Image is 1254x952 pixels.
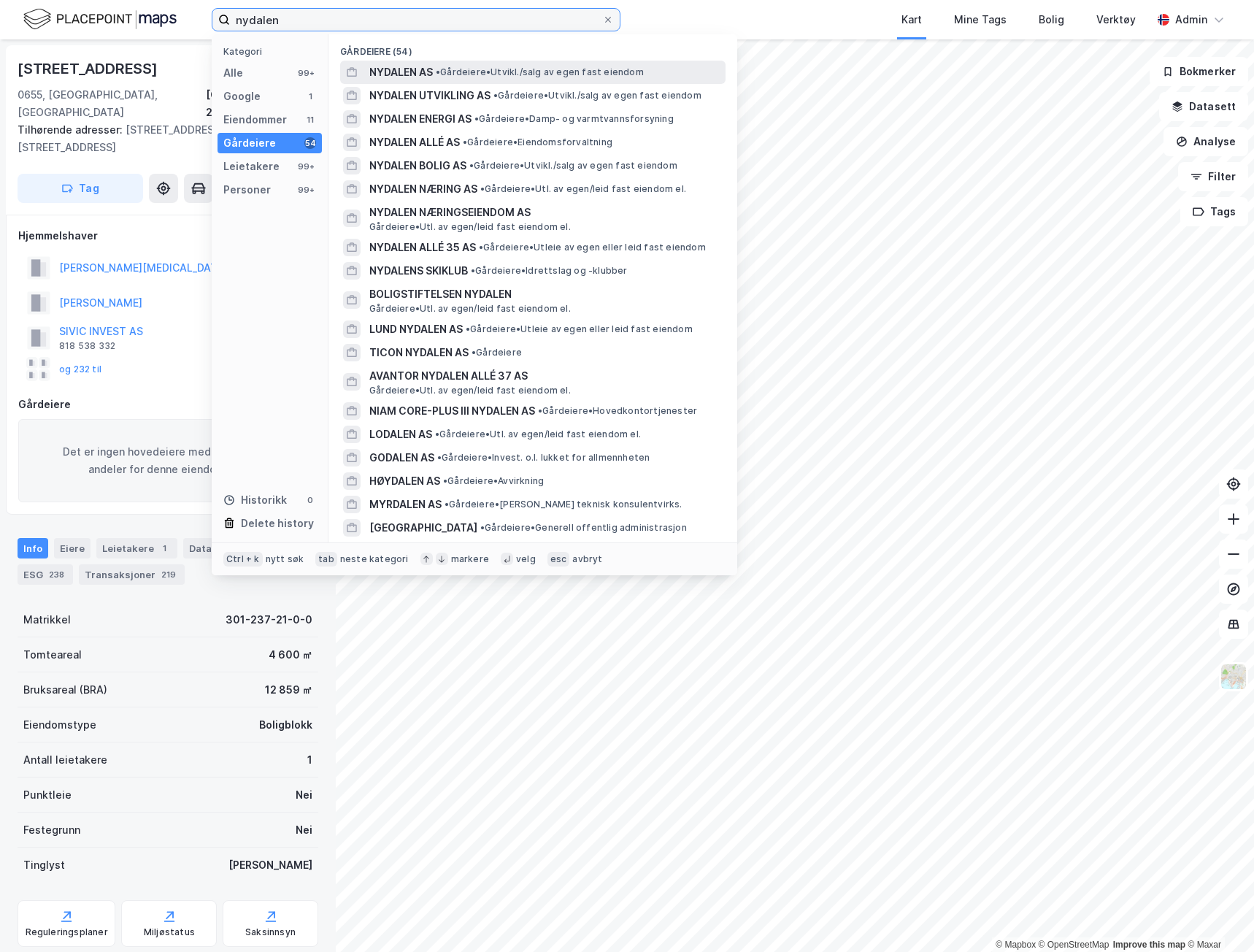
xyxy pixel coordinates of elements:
span: Tilhørende adresser: [18,123,126,136]
input: Søk på adresse, matrikkel, gårdeiere, leietakere eller personer [230,9,602,31]
span: Gårdeiere • Damp- og varmtvannsforsyning [474,113,674,125]
div: Nei [296,821,312,839]
span: NYDALEN ENERGI AS [369,110,472,128]
div: 301-237-21-0-0 [226,611,312,629]
a: OpenStreetMap [1039,940,1109,950]
div: Datasett [183,538,255,558]
span: BOLIGSTIFTELSEN NYDALEN [369,285,720,303]
div: Det er ingen hovedeiere med signifikante andeler for denne eiendommen [18,419,318,502]
div: 818 538 332 [59,340,115,352]
div: Delete history [241,515,314,532]
span: NIAM CORE-PLUS III NYDALEN AS [369,402,535,420]
div: Saksinnsyn [245,926,296,938]
span: • [445,499,449,510]
span: Gårdeiere • Utl. av egen/leid fast eiendom el. [435,429,641,440]
span: • [493,90,498,101]
img: Z [1220,663,1247,691]
div: Antall leietakere [23,751,107,769]
div: Leietakere [96,538,177,558]
span: TICON NYDALEN AS [369,344,469,361]
div: Festegrunn [23,821,80,839]
span: Gårdeiere • Utl. av egen/leid fast eiendom el. [369,385,571,396]
span: Gårdeiere • Utl. av egen/leid fast eiendom el. [480,183,686,195]
span: HØYDALEN AS [369,472,440,490]
span: NYDALEN AS [369,64,433,81]
div: tab [315,552,337,567]
div: Transaksjoner [79,564,185,585]
div: 4 600 ㎡ [269,646,312,664]
span: • [474,113,479,124]
div: 1 [304,91,316,102]
span: • [479,242,483,253]
span: Gårdeiere • Utvikl./salg av egen fast eiendom [436,66,644,78]
div: velg [516,553,536,565]
span: LODALEN AS [369,426,432,443]
div: Tinglyst [23,856,65,874]
div: Personer [223,181,271,199]
button: Tags [1180,197,1248,226]
span: NYDALEN UTVIKLING AS [369,87,491,104]
a: Improve this map [1113,940,1185,950]
span: • [469,160,474,171]
div: Kategori [223,46,322,57]
button: Tag [18,174,143,203]
span: NYDALEN NÆRINGSEIENDOM AS [369,204,720,221]
div: Verktøy [1096,11,1136,28]
span: [GEOGRAPHIC_DATA] [369,519,477,537]
div: 238 [46,567,67,582]
span: • [480,183,485,194]
span: Gårdeiere • Utl. av egen/leid fast eiendom el. [369,303,571,315]
div: [GEOGRAPHIC_DATA], 237/21 [206,86,318,121]
div: Reguleringsplaner [26,926,108,938]
img: logo.f888ab2527a4732fd821a326f86c7f29.svg [23,7,177,32]
span: Gårdeiere • [PERSON_NAME] teknisk konsulentvirks. [445,499,682,510]
span: Gårdeiere • Avvirkning [443,475,544,487]
div: markere [451,553,489,565]
span: • [480,522,485,533]
span: • [538,405,542,416]
div: 12 859 ㎡ [265,681,312,699]
div: 0655, [GEOGRAPHIC_DATA], [GEOGRAPHIC_DATA] [18,86,206,121]
div: Google [223,88,261,105]
div: Miljøstatus [144,926,195,938]
span: Gårdeiere • Invest. o.l. lukket for allmennheten [437,452,650,464]
span: NYDALEN BOLIG AS [369,157,466,174]
div: Eiendommer [223,111,287,128]
div: Info [18,538,48,558]
div: ESG [18,564,73,585]
button: Analyse [1163,127,1248,156]
span: Gårdeiere • Eiendomsforvaltning [463,137,612,148]
span: Gårdeiere • Utleie av egen eller leid fast eiendom [466,323,693,335]
div: Kontrollprogram for chat [1181,882,1254,952]
span: Gårdeiere • Utvikl./salg av egen fast eiendom [493,90,701,101]
div: Mine Tags [954,11,1007,28]
div: Ctrl + k [223,552,263,567]
div: Punktleie [23,786,72,804]
div: avbryt [572,553,602,565]
div: Alle [223,64,243,82]
span: • [437,452,442,463]
div: 99+ [296,67,316,79]
div: Leietakere [223,158,280,175]
div: 1 [157,541,172,556]
span: • [471,265,475,276]
span: • [436,66,440,77]
div: Kart [901,11,922,28]
span: • [466,323,470,334]
span: NYDALENS SKIKLUB [369,262,468,280]
span: NYDALEN ALLÉ AS [369,134,460,151]
div: [STREET_ADDRESS], [STREET_ADDRESS] [18,121,307,156]
button: Datasett [1159,92,1248,121]
div: 219 [158,567,179,582]
div: Gårdeiere [223,134,276,152]
span: • [435,429,439,439]
div: Tomteareal [23,646,82,664]
div: [STREET_ADDRESS] [18,57,161,80]
span: • [443,475,447,486]
span: Gårdeiere • Utl. av egen/leid fast eiendom el. [369,221,571,233]
span: NYDALEN NÆRING AS [369,180,477,198]
button: Filter [1178,162,1248,191]
div: Bruksareal (BRA) [23,681,107,699]
div: 99+ [296,161,316,172]
div: nytt søk [266,553,304,565]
